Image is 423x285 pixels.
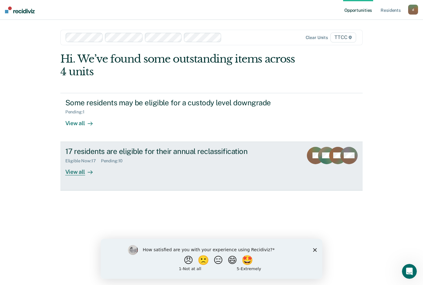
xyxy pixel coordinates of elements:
[65,163,100,175] div: View all
[402,264,417,279] iframe: Intercom live chat
[408,5,418,15] button: d
[60,93,363,142] a: Some residents may be eligible for a custody level downgradePending:1View all
[65,98,283,107] div: Some residents may be eligible for a custody level downgrade
[65,115,100,127] div: View all
[60,142,363,191] a: 17 residents are eligible for their annual reclassificationEligible Now:17Pending:10View all
[306,35,328,40] div: Clear units
[65,158,101,164] div: Eligible Now : 17
[330,33,356,42] span: TTCC
[65,147,283,156] div: 17 residents are eligible for their annual reclassification
[60,53,302,78] div: Hi. We’ve found some outstanding items across 4 units
[101,158,128,164] div: Pending : 10
[101,239,322,279] iframe: Survey by Kim from Recidiviz
[5,7,35,13] img: Recidiviz
[65,109,89,115] div: Pending : 1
